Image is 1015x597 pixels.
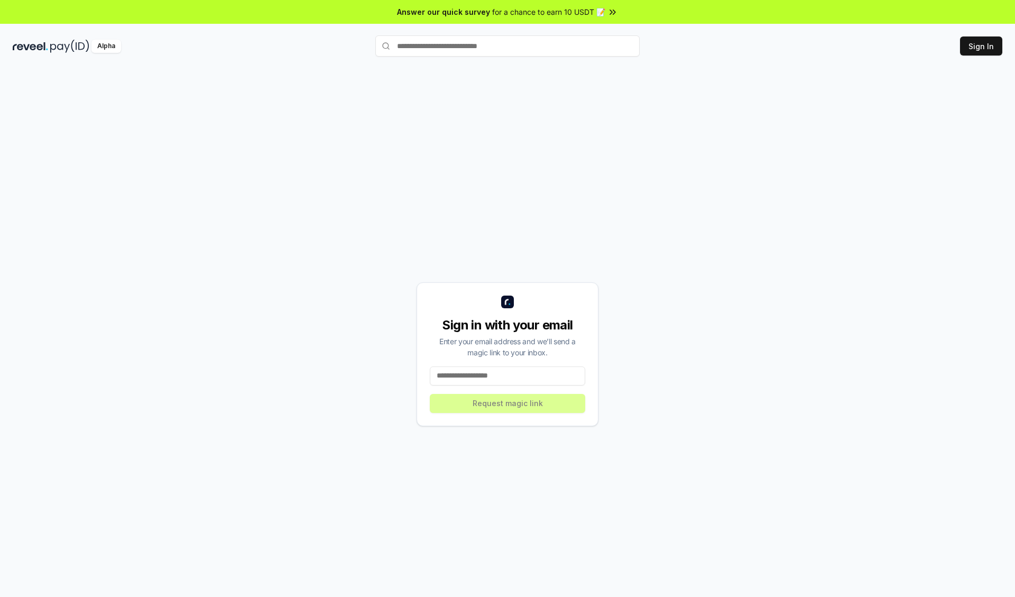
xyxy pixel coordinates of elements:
div: Sign in with your email [430,317,585,334]
img: logo_small [501,296,514,308]
img: reveel_dark [13,40,48,53]
button: Sign In [960,36,1002,56]
img: pay_id [50,40,89,53]
span: Answer our quick survey [397,6,490,17]
span: for a chance to earn 10 USDT 📝 [492,6,605,17]
div: Alpha [91,40,121,53]
div: Enter your email address and we’ll send a magic link to your inbox. [430,336,585,358]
